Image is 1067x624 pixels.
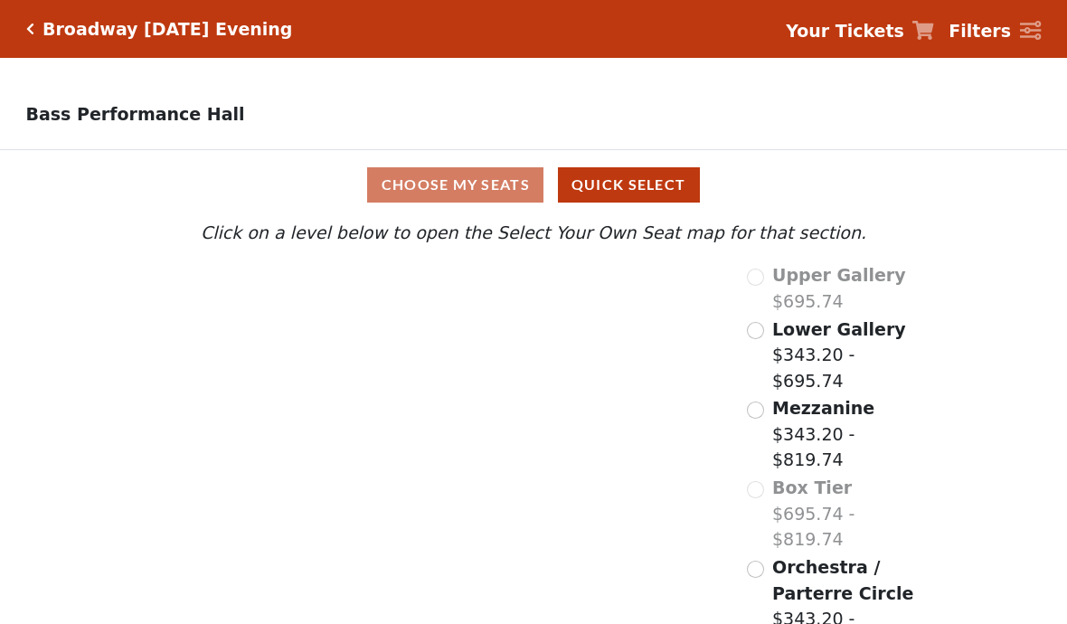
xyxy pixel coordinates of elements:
[558,167,700,203] button: Quick Select
[786,18,934,44] a: Your Tickets
[772,557,913,603] span: Orchestra / Parterre Circle
[146,220,921,246] p: Click on a level below to open the Select Your Own Seat map for that section.
[949,18,1041,44] a: Filters
[772,317,921,394] label: $343.20 - $695.74
[772,262,906,314] label: $695.74
[772,475,921,553] label: $695.74 - $819.74
[786,21,904,41] strong: Your Tickets
[42,19,292,40] h5: Broadway [DATE] Evening
[248,273,485,330] path: Upper Gallery - Seats Available: 0
[949,21,1011,41] strong: Filters
[772,398,874,418] span: Mezzanine
[26,23,34,35] a: Click here to go back to filters
[379,470,618,615] path: Orchestra / Parterre Circle - Seats Available: 3
[772,265,906,285] span: Upper Gallery
[772,319,906,339] span: Lower Gallery
[772,477,852,497] span: Box Tier
[772,395,921,473] label: $343.20 - $819.74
